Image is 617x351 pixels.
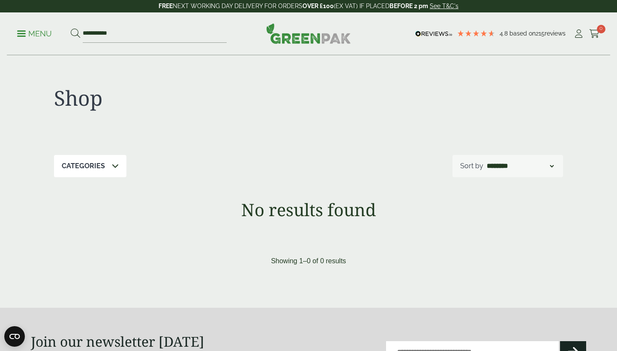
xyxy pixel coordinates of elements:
[415,31,452,37] img: REVIEWS.io
[31,332,204,351] strong: Join our newsletter [DATE]
[573,30,584,38] i: My Account
[389,3,428,9] strong: BEFORE 2 pm
[159,3,173,9] strong: FREE
[303,3,334,9] strong: OVER £100
[62,161,105,171] p: Categories
[597,25,605,33] span: 0
[430,3,458,9] a: See T&C's
[54,86,308,110] h1: Shop
[271,256,346,266] p: Showing 1–0 of 0 results
[545,30,566,37] span: reviews
[266,23,351,44] img: GreenPak Supplies
[509,30,536,37] span: Based on
[31,199,586,220] h1: No results found
[17,29,52,39] p: Menu
[500,30,509,37] span: 4.8
[17,29,52,37] a: Menu
[589,27,600,40] a: 0
[4,326,25,347] button: Open CMP widget
[460,161,483,171] p: Sort by
[485,161,555,171] select: Shop order
[457,30,495,37] div: 4.79 Stars
[536,30,545,37] span: 215
[589,30,600,38] i: Cart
